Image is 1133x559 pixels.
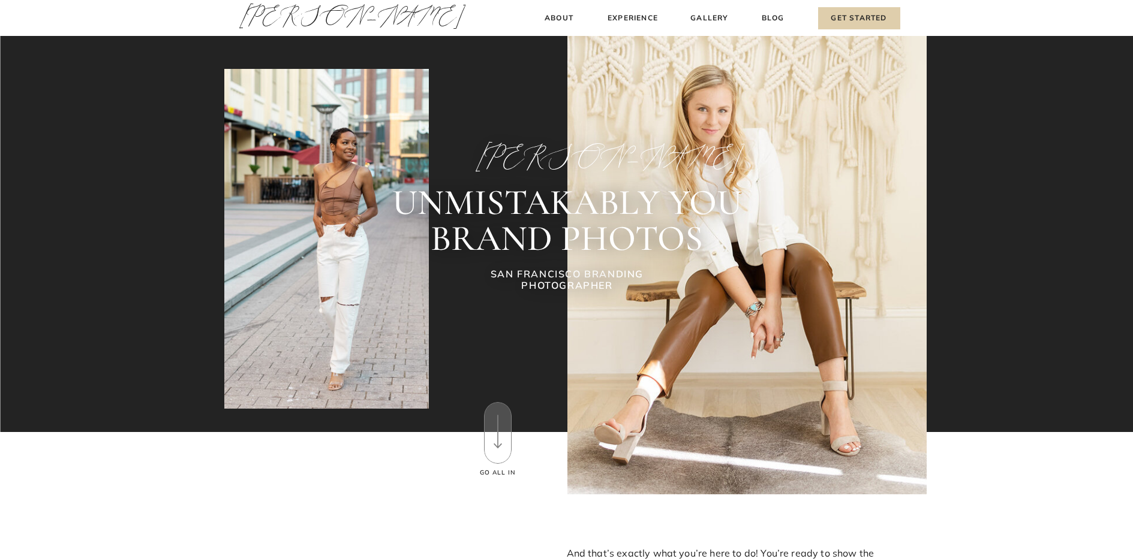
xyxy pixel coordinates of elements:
a: Get Started [818,7,900,29]
h2: UNMISTAKABLY YOU BRAND PHOTOS [312,185,822,256]
h1: SAN FRANCISCO BRANDING PHOTOGRAPHER [457,268,678,295]
a: Gallery [690,12,730,25]
h3: Go All In [479,468,518,478]
a: Experience [606,12,660,25]
h2: [PERSON_NAME] [476,143,659,170]
a: About [542,12,577,25]
a: Blog [759,12,787,25]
